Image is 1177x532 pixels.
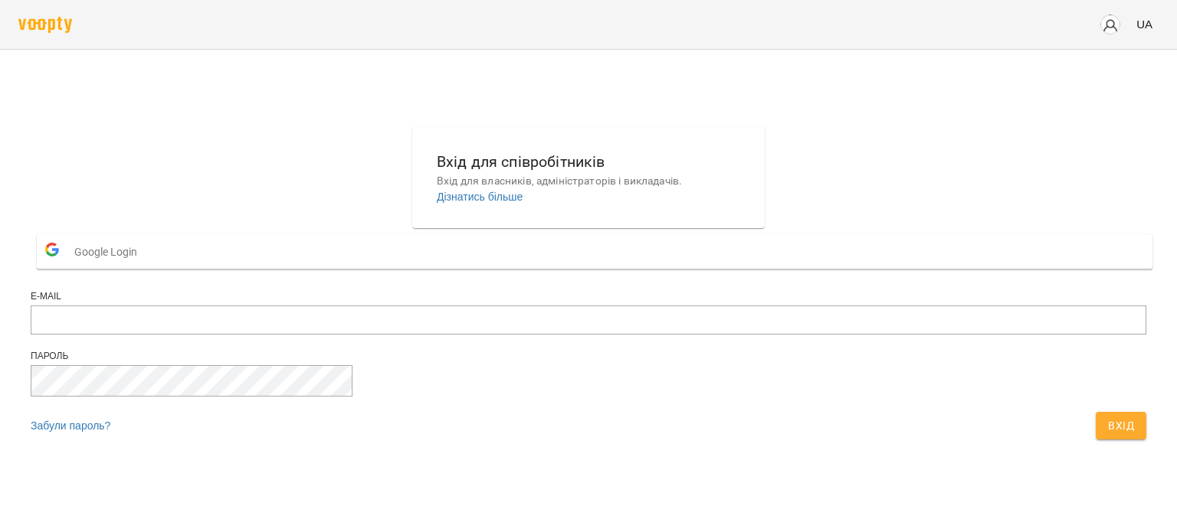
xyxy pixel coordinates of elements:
span: Google Login [74,237,145,267]
button: Вхід [1096,412,1146,439]
img: avatar_s.png [1100,14,1121,35]
span: UA [1136,16,1152,32]
p: Вхід для власників, адміністраторів і викладачів. [437,174,740,189]
button: Google Login [37,234,1152,269]
a: Забули пароль? [31,419,110,432]
h6: Вхід для співробітників [437,150,740,174]
button: Вхід для співробітниківВхід для власників, адміністраторів і викладачів.Дізнатись більше [425,138,752,217]
div: Пароль [31,350,1146,363]
button: UA [1130,10,1159,38]
img: voopty.png [18,17,72,33]
a: Дізнатись більше [437,191,523,203]
span: Вхід [1108,416,1134,435]
div: E-mail [31,290,1146,303]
